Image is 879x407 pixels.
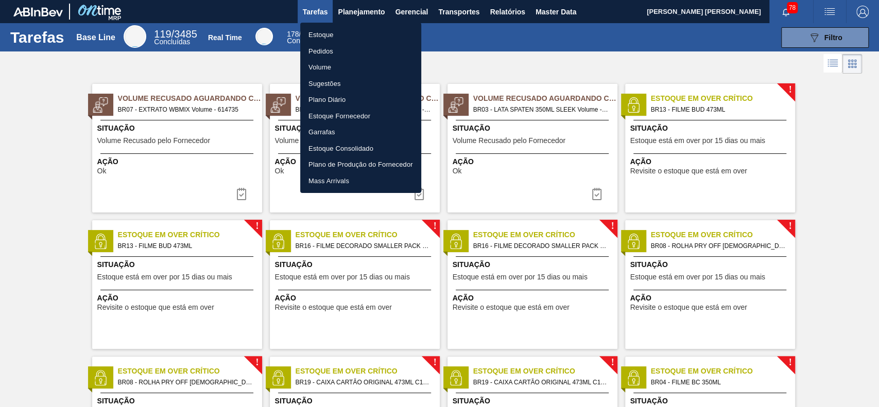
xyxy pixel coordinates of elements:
a: Pedidos [300,43,421,60]
a: Estoque Consolidado [300,140,421,157]
a: Garrafas [300,124,421,140]
a: Estoque [300,27,421,43]
a: Estoque Fornecedor [300,108,421,125]
a: Plano de Produção do Fornecedor [300,156,421,173]
a: Mass Arrivals [300,173,421,189]
a: Volume [300,59,421,76]
a: Plano Diário [300,92,421,108]
a: Sugestões [300,76,421,92]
